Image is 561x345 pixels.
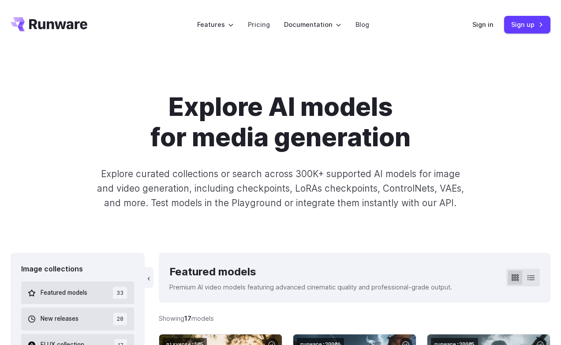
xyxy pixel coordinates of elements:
button: ‹ [145,267,153,288]
a: Blog [355,19,369,30]
div: Image collections [21,263,134,275]
p: Premium AI video models featuring advanced cinematic quality and professional-grade output. [169,282,452,292]
button: Featured models 33 [21,282,134,304]
div: Showing models [159,313,214,323]
button: New releases 28 [21,308,134,330]
span: New releases [41,314,79,324]
a: Go to / [11,17,87,31]
span: 28 [113,313,127,325]
a: Pricing [248,19,270,30]
p: Explore curated collections or search across 300K+ supported AI models for image and video genera... [92,167,470,211]
strong: 17 [184,315,191,322]
label: Features [197,19,234,30]
span: 33 [113,287,127,299]
div: Featured models [169,263,452,280]
label: Documentation [284,19,341,30]
h1: Explore AI models for media generation [64,92,496,152]
a: Sign in [472,19,494,30]
span: Featured models [41,288,87,298]
a: Sign up [504,16,550,33]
